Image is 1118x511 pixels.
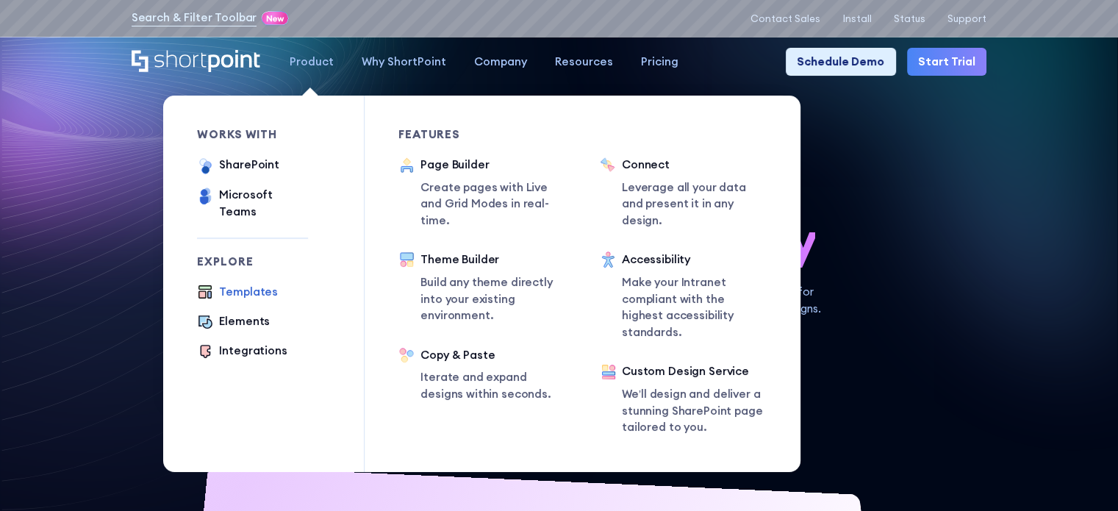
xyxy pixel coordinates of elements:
div: Connect [622,157,769,174]
a: Why ShortPoint [348,48,460,76]
a: Product [276,48,348,76]
a: Home [132,50,262,74]
a: Elements [197,313,270,332]
div: SharePoint [219,157,279,174]
a: Pricing [627,48,692,76]
a: Support [947,13,986,24]
a: SharePoint [197,157,279,176]
a: Install [842,13,871,24]
a: ConnectLeverage all your data and present it in any design. [600,157,769,229]
div: works with [197,129,308,140]
div: Microsoft Teams [219,187,308,221]
div: Company [474,54,527,71]
a: Custom Design ServiceWe’ll design and deliver a stunning SharePoint page tailored to you. [600,363,767,438]
a: Integrations [197,343,287,361]
a: AccessibilityMake your Intranet compliant with the highest accessibility standards. [600,251,767,341]
a: Templates [197,284,278,302]
a: Status [894,13,925,24]
a: Company [460,48,541,76]
div: Explore [197,256,308,267]
h1: SharePoint Design has never been [132,157,987,268]
p: We’ll design and deliver a stunning SharePoint page tailored to you. [622,386,767,436]
div: Elements [219,313,270,330]
div: Custom Design Service [622,363,767,380]
a: Resources [541,48,627,76]
p: Create pages with Live and Grid Modes in real-time. [420,179,567,229]
a: Schedule Demo [786,48,895,76]
div: Theme Builder [420,251,566,268]
div: Templates [219,284,278,301]
div: Resources [555,54,613,71]
p: Iterate and expand designs within seconds. [420,369,566,403]
a: Microsoft Teams [197,187,308,221]
div: Page Builder [420,157,567,174]
div: Pricing [641,54,678,71]
iframe: Chat Widget [1044,440,1118,511]
div: Why ShortPoint [362,54,446,71]
p: Make your Intranet compliant with the highest accessibility standards. [622,274,767,341]
a: Search & Filter Toolbar [132,10,257,26]
p: Build any theme directly into your existing environment. [420,274,566,324]
div: Accessibility [622,251,767,268]
a: Theme BuilderBuild any theme directly into your existing environment. [398,251,566,324]
div: Copy & Paste [420,347,566,364]
a: Page BuilderCreate pages with Live and Grid Modes in real-time. [398,157,567,229]
div: Product [290,54,334,71]
a: Start Trial [907,48,986,76]
div: Integrations [219,343,287,360]
p: Leverage all your data and present it in any design. [622,179,769,229]
div: Features [398,129,566,140]
a: Contact Sales [750,13,820,24]
a: Copy & PasteIterate and expand designs within seconds. [398,347,566,403]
